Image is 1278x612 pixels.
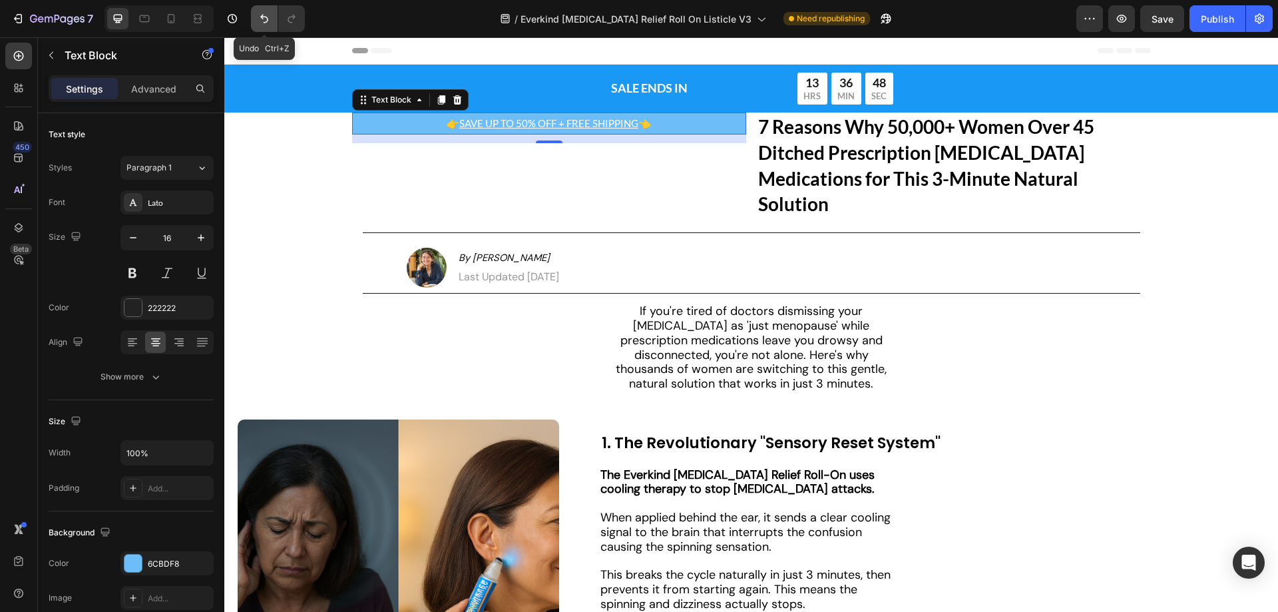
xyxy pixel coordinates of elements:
[101,370,162,384] div: Show more
[49,129,85,141] div: Text style
[49,482,79,494] div: Padding
[579,53,596,65] p: HRS
[235,80,427,92] span: 👈
[49,162,72,174] div: Styles
[797,13,865,25] span: Need republishing
[391,266,662,354] span: If you're tired of doctors dismissing your [MEDICAL_DATA] as 'just menopause' while prescription ...
[49,196,65,208] div: Font
[515,12,518,26] span: /
[613,38,630,53] div: 36
[1189,5,1245,32] button: Publish
[613,53,630,65] p: MIN
[87,11,93,27] p: 7
[49,365,214,389] button: Show more
[521,12,751,26] span: Everkind [MEDICAL_DATA] Relief Roll On Listicle V3
[376,529,666,575] span: This breaks the cycle naturally in just 3 minutes, then prevents it from starting again. This mea...
[148,558,210,570] div: 6CBDF8
[647,38,662,53] div: 48
[222,80,235,92] span: 👉
[49,447,71,459] div: Width
[235,79,427,92] a: SAVE UP TO 50% OFF + FREE SHIPPING👈
[1152,13,1173,25] span: Save
[148,197,210,209] div: Lato
[10,244,32,254] div: Beta
[121,441,213,465] input: Auto
[49,524,113,542] div: Background
[148,302,210,314] div: 222222
[377,395,716,416] strong: 1. The Revolutionary "Sensory Reset System"
[234,214,325,227] i: By [PERSON_NAME]
[5,5,99,32] button: 7
[647,53,662,65] p: SEC
[66,82,103,96] p: Settings
[131,82,176,96] p: Advanced
[49,557,69,569] div: Color
[579,38,596,53] div: 13
[376,472,666,517] span: When applied behind the ear, it sends a clear cooling signal to the brain that interrupts the con...
[1201,12,1234,26] div: Publish
[13,142,32,153] div: 450
[148,483,210,495] div: Add...
[65,47,178,63] p: Text Block
[376,430,650,460] strong: The Everkind [MEDICAL_DATA] Relief Roll-On uses cooling therapy to stop [MEDICAL_DATA] attacks.
[49,228,84,246] div: Size
[49,334,86,352] div: Align
[534,78,870,178] strong: 7 Reasons Why 50,000+ Women Over 45 Ditched Prescription [MEDICAL_DATA] Medications for This 3-Mi...
[224,37,1278,612] iframe: Design area
[387,43,463,58] span: SALE ENDS IN
[144,57,190,69] div: Text Block
[49,413,84,431] div: Size
[251,5,305,32] div: Undo/Redo
[126,162,172,174] span: Paragraph 1
[120,156,214,180] button: Paragraph 1
[234,233,335,247] p: Last Updated [DATE]
[148,593,210,605] div: Add...
[49,302,69,314] div: Color
[182,210,222,250] img: gempages_557103489201734849-8e735f51-39c9-49cf-8e40-2cc09ab64e02.jpg
[49,592,72,604] div: Image
[1140,5,1184,32] button: Save
[1233,547,1265,579] div: Open Intercom Messenger
[235,80,414,92] u: SAVE UP TO 50% OFF + FREE SHIPPING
